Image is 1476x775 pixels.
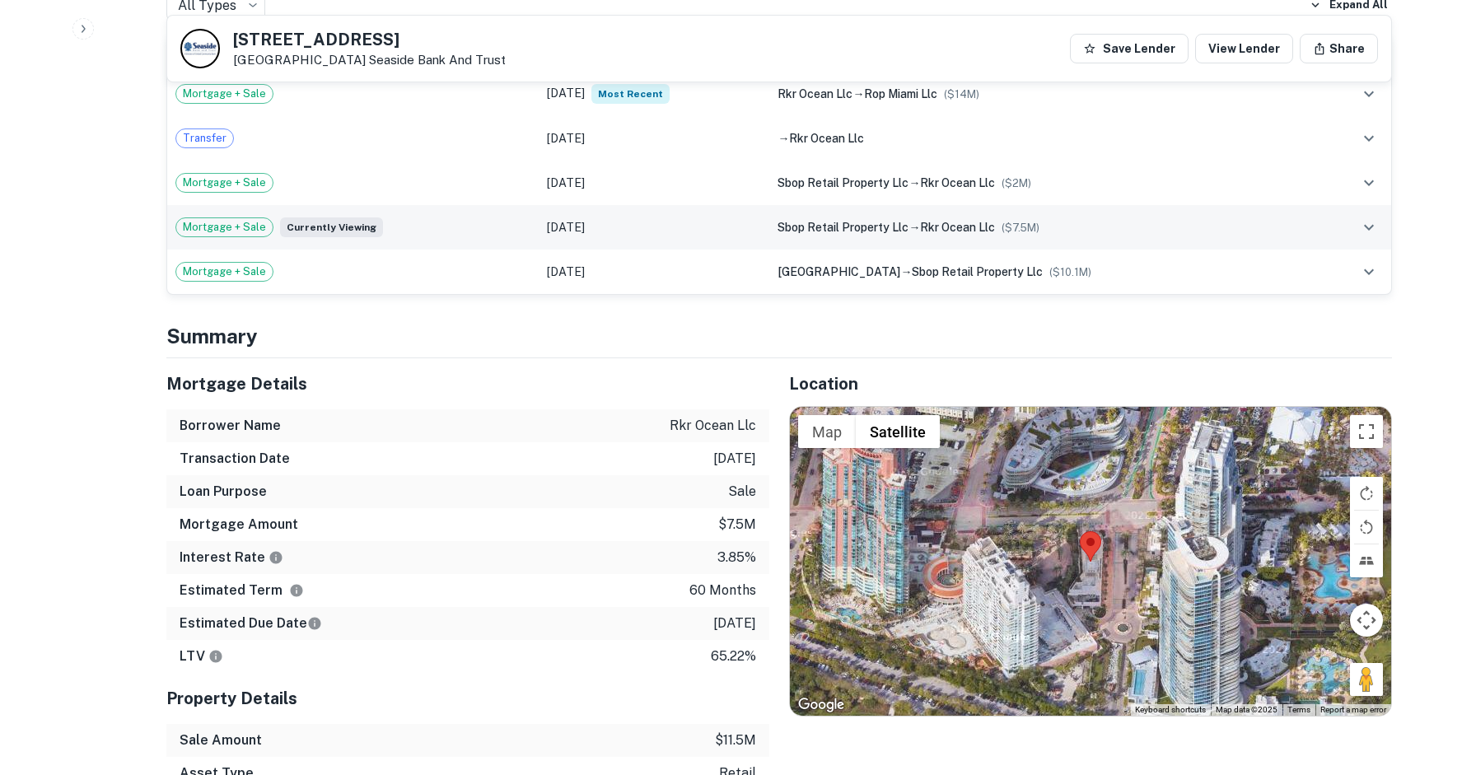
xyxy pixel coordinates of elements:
button: Rotate map clockwise [1350,477,1383,510]
span: Mortgage + Sale [176,86,273,102]
svg: The interest rates displayed on the website are for informational purposes only and may be report... [269,550,283,565]
div: → [778,85,1309,103]
span: Mortgage + Sale [176,219,273,236]
svg: Estimate is based on a standard schedule for this type of loan. [307,616,322,631]
p: 60 months [689,581,756,600]
span: Transfer [176,130,233,147]
td: [DATE] [539,250,769,294]
iframe: Chat Widget [1394,643,1476,722]
button: Show street map [798,415,856,448]
span: Map data ©2025 [1216,705,1277,714]
h5: [STREET_ADDRESS] [233,31,506,48]
span: rop miami llc [864,87,937,100]
h6: LTV [180,647,223,666]
h6: Interest Rate [180,548,283,567]
a: Report a map error [1320,705,1386,714]
span: rkr ocean llc [789,132,864,145]
p: [DATE] [713,449,756,469]
div: → [778,174,1309,192]
span: sbop retail property llc [778,176,908,189]
button: Show satellite imagery [856,415,940,448]
span: sbop retail property llc [778,221,908,234]
span: rkr ocean llc [920,221,995,234]
img: Google [794,694,848,716]
a: Seaside Bank And Trust [369,53,506,67]
button: Keyboard shortcuts [1135,704,1206,716]
h6: Estimated Term [180,581,304,600]
span: ($ 2M ) [1002,177,1031,189]
button: expand row [1355,258,1383,286]
span: Mortgage + Sale [176,264,273,280]
div: → [778,129,1309,147]
p: 3.85% [717,548,756,567]
h4: Summary [166,321,1392,351]
span: ($ 10.1M ) [1049,266,1091,278]
td: [DATE] [539,161,769,205]
span: Currently viewing [280,217,383,237]
button: Share [1300,34,1378,63]
h6: Loan Purpose [180,482,267,502]
span: [GEOGRAPHIC_DATA] [778,265,900,278]
button: Drag Pegman onto the map to open Street View [1350,663,1383,696]
button: expand row [1355,80,1383,108]
svg: LTVs displayed on the website are for informational purposes only and may be reported incorrectly... [208,649,223,664]
button: Tilt map [1350,544,1383,577]
span: rkr ocean llc [920,176,995,189]
h5: Location [789,371,1392,396]
span: ($ 14M ) [944,88,979,100]
p: rkr ocean llc [670,416,756,436]
h6: Estimated Due Date [180,614,322,633]
p: sale [728,482,756,502]
p: 65.22% [711,647,756,666]
span: rkr ocean llc [778,87,852,100]
h6: Borrower Name [180,416,281,436]
svg: Term is based on a standard schedule for this type of loan. [289,583,304,598]
h6: Transaction Date [180,449,290,469]
h6: Sale Amount [180,731,262,750]
p: $7.5m [718,515,756,535]
a: View Lender [1195,34,1293,63]
p: [DATE] [713,614,756,633]
div: → [778,263,1309,281]
button: Map camera controls [1350,604,1383,637]
td: [DATE] [539,72,769,116]
p: [GEOGRAPHIC_DATA] [233,53,506,68]
td: [DATE] [539,116,769,161]
button: expand row [1355,169,1383,197]
h5: Mortgage Details [166,371,769,396]
button: expand row [1355,213,1383,241]
span: Mortgage + Sale [176,175,273,191]
span: ($ 7.5M ) [1002,222,1039,234]
td: [DATE] [539,205,769,250]
h5: Property Details [166,686,769,711]
span: Most Recent [591,84,670,104]
button: Save Lender [1070,34,1189,63]
p: $11.5m [715,731,756,750]
button: Toggle fullscreen view [1350,415,1383,448]
span: sbop retail property llc [912,265,1043,278]
h6: Mortgage Amount [180,515,298,535]
a: Terms (opens in new tab) [1287,705,1310,714]
button: expand row [1355,124,1383,152]
div: → [778,218,1309,236]
a: Open this area in Google Maps (opens a new window) [794,694,848,716]
button: Rotate map counterclockwise [1350,511,1383,544]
